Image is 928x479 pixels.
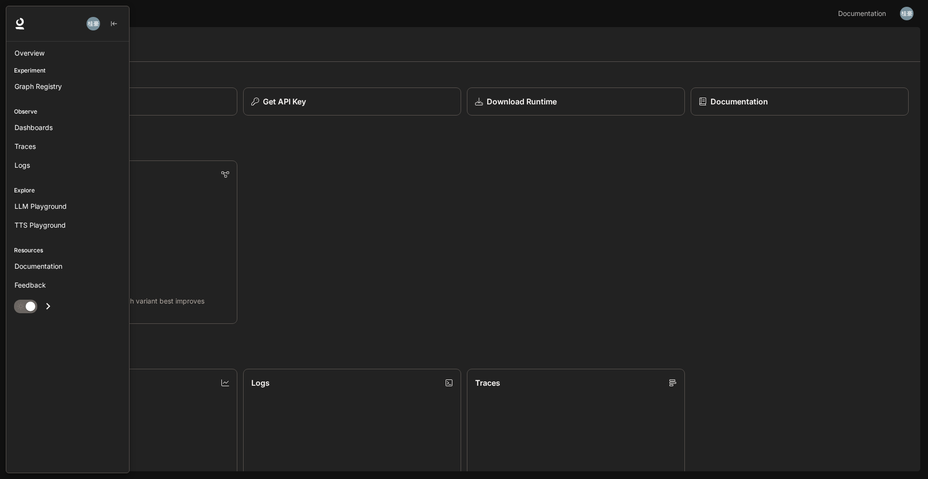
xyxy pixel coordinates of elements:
span: Overview [14,48,44,58]
a: Graph Registry [10,78,125,95]
a: Documentation [691,87,909,116]
span: Feedback [14,280,46,290]
button: Open drawer [37,296,59,316]
span: Traces [14,141,36,151]
a: Download Runtime [467,87,685,116]
p: Download Runtime [487,96,557,107]
span: Logs [14,160,30,170]
p: Get API Key [263,96,306,107]
p: Traces [475,377,500,389]
button: User avatar [84,14,103,33]
h2: Observe [19,355,909,365]
span: Graph Registry [14,81,62,91]
span: Dark mode toggle [26,301,35,311]
p: Observe [6,107,129,116]
a: Traces [10,138,125,155]
a: Dashboards [10,119,125,136]
p: Documentation [710,96,768,107]
p: Logs [251,377,270,389]
a: TTS Playground [10,217,125,233]
h2: Shortcuts [19,73,909,84]
h2: Experiment [19,146,909,157]
a: Feedback [10,276,125,293]
img: User avatar [900,7,913,20]
span: TTS Playground [14,220,66,230]
span: Documentation [14,261,62,271]
a: Documentation [834,4,893,23]
p: Experiment [6,66,129,75]
button: open drawer [7,5,25,22]
span: Documentation [838,8,886,20]
button: User avatar [897,4,916,23]
p: Explore [6,186,129,195]
a: Documentation [10,258,125,275]
a: Overview [10,44,125,61]
a: LLM Playground [10,198,125,215]
button: Get API Key [243,87,461,116]
button: All workspaces [31,4,85,23]
span: LLM Playground [14,201,67,211]
img: User avatar [87,17,100,30]
a: Logs [10,157,125,174]
span: Dashboards [14,122,53,132]
p: Resources [6,246,129,255]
